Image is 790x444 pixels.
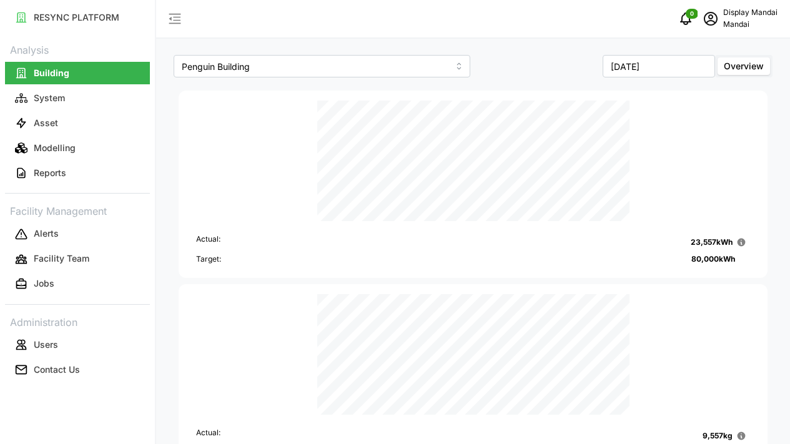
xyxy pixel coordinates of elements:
[5,62,150,84] button: Building
[5,86,150,111] a: System
[5,162,150,184] button: Reports
[703,430,733,442] p: 9,557 kg
[5,248,150,270] button: Facility Team
[5,332,150,357] a: Users
[34,142,76,154] p: Modelling
[5,40,150,58] p: Analysis
[34,363,80,376] p: Contact Us
[5,247,150,272] a: Facility Team
[5,222,150,247] a: Alerts
[5,273,150,295] button: Jobs
[34,167,66,179] p: Reports
[5,61,150,86] a: Building
[5,358,150,381] button: Contact Us
[34,227,59,240] p: Alerts
[5,136,150,160] a: Modelling
[723,19,778,31] p: Mandai
[5,137,150,159] button: Modelling
[5,312,150,330] p: Administration
[5,111,150,136] a: Asset
[34,252,89,265] p: Facility Team
[723,7,778,19] p: Display Mandai
[691,237,733,249] p: 23,557 kWh
[5,6,150,29] button: RESYNC PLATFORM
[196,254,221,265] p: Target:
[673,6,698,31] button: notifications
[196,234,220,251] p: Actual:
[5,201,150,219] p: Facility Management
[5,5,150,30] a: RESYNC PLATFORM
[5,357,150,382] a: Contact Us
[691,254,735,265] p: 80,000 kWh
[34,11,119,24] p: RESYNC PLATFORM
[698,6,723,31] button: schedule
[5,87,150,109] button: System
[690,9,694,18] span: 0
[34,117,58,129] p: Asset
[5,160,150,185] a: Reports
[34,92,65,104] p: System
[5,272,150,297] a: Jobs
[5,112,150,134] button: Asset
[34,67,69,79] p: Building
[5,333,150,356] button: Users
[5,223,150,245] button: Alerts
[724,61,764,71] span: Overview
[603,55,715,77] input: Select Month
[34,338,58,351] p: Users
[34,277,54,290] p: Jobs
